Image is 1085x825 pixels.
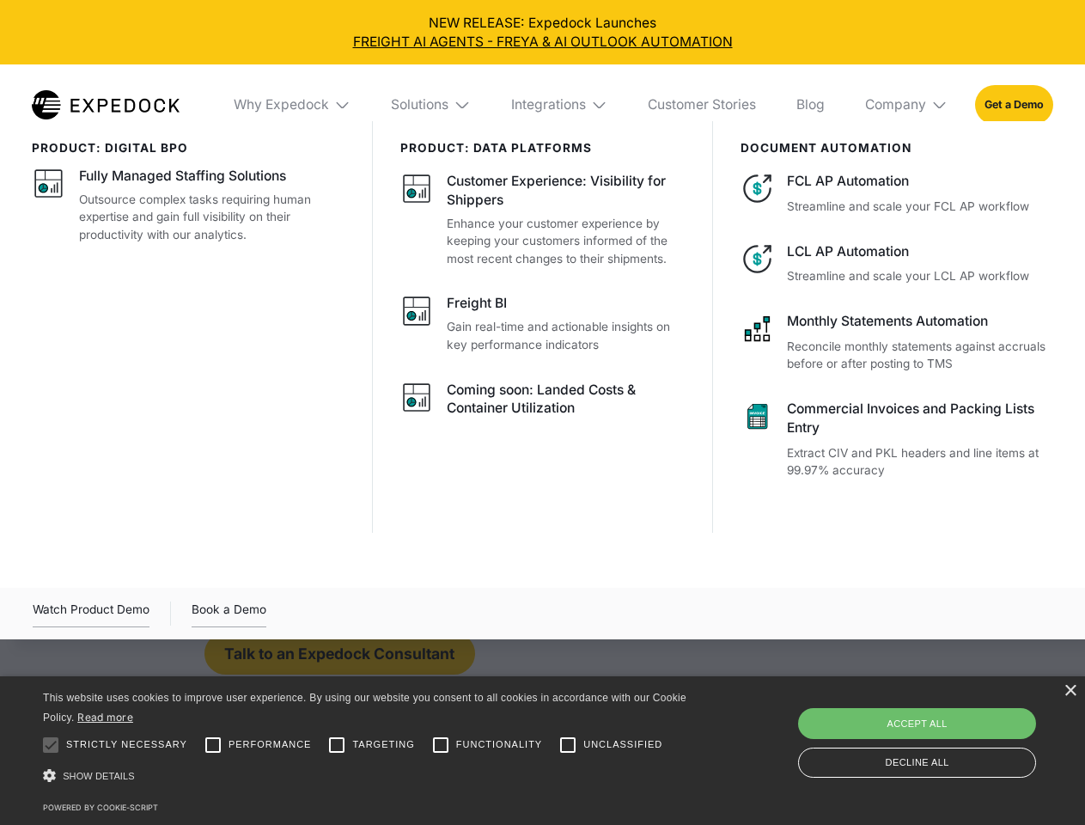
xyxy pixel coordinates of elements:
div: document automation [741,141,1053,155]
a: open lightbox [33,600,149,627]
a: Fully Managed Staffing SolutionsOutsource complex tasks requiring human expertise and gain full v... [32,167,345,243]
p: Reconcile monthly statements against accruals before or after posting to TMS [787,338,1052,373]
div: Show details [43,765,692,788]
a: FCL AP AutomationStreamline and scale your FCL AP workflow [741,172,1053,215]
span: Unclassified [583,737,662,752]
span: Strictly necessary [66,737,187,752]
a: Monthly Statements AutomationReconcile monthly statements against accruals before or after postin... [741,312,1053,373]
div: Monthly Statements Automation [787,312,1052,331]
div: Fully Managed Staffing Solutions [79,167,286,186]
div: PRODUCT: data platforms [400,141,686,155]
span: Targeting [352,737,414,752]
div: Integrations [511,96,586,113]
div: Why Expedock [234,96,329,113]
a: Commercial Invoices and Packing Lists EntryExtract CIV and PKL headers and line items at 99.97% a... [741,400,1053,480]
div: Coming soon: Landed Costs & Container Utilization [447,381,686,419]
div: product: digital bpo [32,141,345,155]
div: NEW RELEASE: Expedock Launches [14,14,1072,52]
div: Solutions [378,64,485,145]
div: Customer Experience: Visibility for Shippers [447,172,686,210]
p: Streamline and scale your LCL AP workflow [787,267,1052,285]
span: Functionality [456,737,542,752]
div: LCL AP Automation [787,242,1052,261]
a: Customer Stories [634,64,769,145]
p: Gain real-time and actionable insights on key performance indicators [447,318,686,353]
a: Freight BIGain real-time and actionable insights on key performance indicators [400,294,686,353]
div: Watch Product Demo [33,600,149,627]
span: Show details [63,771,135,781]
div: Company [851,64,961,145]
iframe: Chat Widget [799,639,1085,825]
a: Customer Experience: Visibility for ShippersEnhance your customer experience by keeping your cust... [400,172,686,267]
div: Company [865,96,926,113]
div: Freight BI [447,294,507,313]
a: Coming soon: Landed Costs & Container Utilization [400,381,686,424]
div: Solutions [391,96,448,113]
a: Blog [783,64,838,145]
a: LCL AP AutomationStreamline and scale your LCL AP workflow [741,242,1053,285]
div: Why Expedock [220,64,364,145]
div: FCL AP Automation [787,172,1052,191]
div: Commercial Invoices and Packing Lists Entry [787,400,1052,437]
a: FREIGHT AI AGENTS - FREYA & AI OUTLOOK AUTOMATION [14,33,1072,52]
div: Integrations [497,64,621,145]
p: Enhance your customer experience by keeping your customers informed of the most recent changes to... [447,215,686,268]
span: Performance [229,737,312,752]
a: Powered by cookie-script [43,803,158,812]
p: Extract CIV and PKL headers and line items at 99.97% accuracy [787,444,1052,480]
p: Outsource complex tasks requiring human expertise and gain full visibility on their productivity ... [79,191,345,244]
a: Get a Demo [975,85,1053,124]
a: Read more [77,711,133,724]
a: Book a Demo [192,600,266,627]
span: This website uses cookies to improve user experience. By using our website you consent to all coo... [43,692,686,724]
p: Streamline and scale your FCL AP workflow [787,198,1052,216]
